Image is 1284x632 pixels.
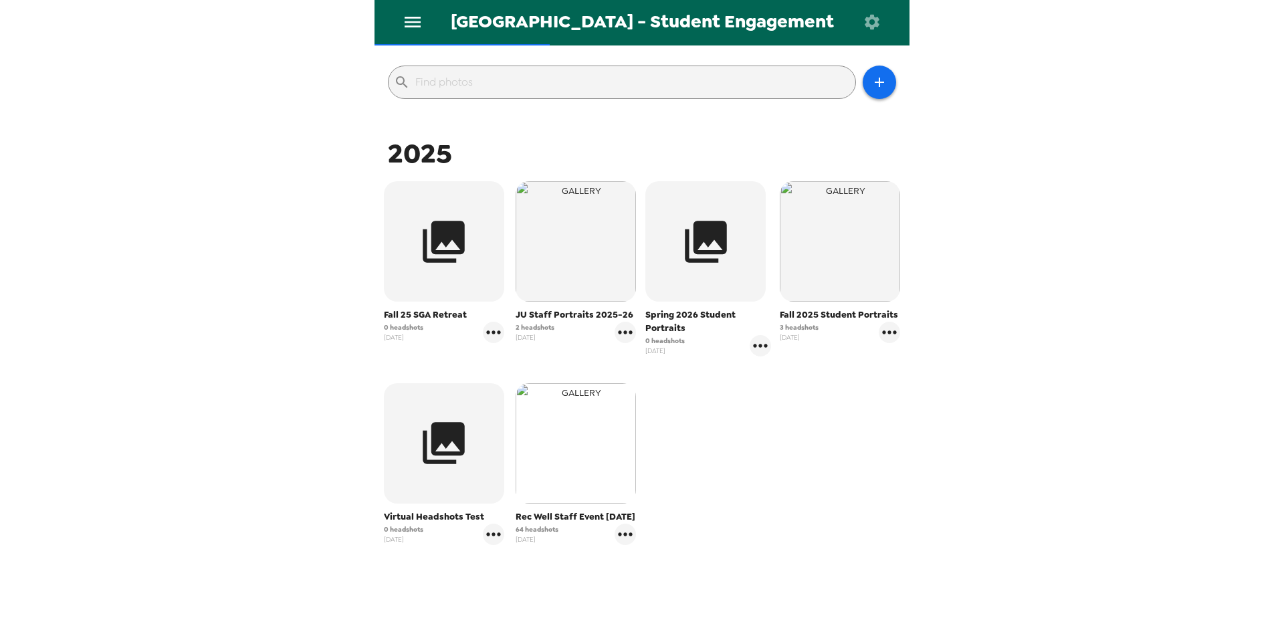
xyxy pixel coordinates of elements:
span: [DATE] [516,534,558,544]
span: Fall 25 SGA Retreat [384,308,504,322]
span: [DATE] [516,332,554,342]
button: gallery menu [615,524,636,545]
span: 2025 [388,136,452,171]
span: [DATE] [780,332,819,342]
span: 0 headshots [645,336,685,346]
span: 0 headshots [384,322,423,332]
span: Rec Well Staff Event [DATE] [516,510,636,524]
span: 0 headshots [384,524,423,534]
span: [GEOGRAPHIC_DATA] - Student Engagement [451,13,834,31]
button: gallery menu [750,335,771,356]
span: 64 headshots [516,524,558,534]
button: gallery menu [483,322,504,343]
span: [DATE] [645,346,685,356]
span: JU Staff Portraits 2025-26 [516,308,636,322]
span: Spring 2026 Student Portraits [645,308,771,335]
span: [DATE] [384,534,423,544]
span: [DATE] [384,332,423,342]
button: gallery menu [483,524,504,545]
button: gallery menu [615,322,636,343]
span: Fall 2025 Student Portraits [780,308,900,322]
span: 2 headshots [516,322,554,332]
button: gallery menu [879,322,900,343]
input: Find photos [415,72,850,93]
span: 3 headshots [780,322,819,332]
img: gallery [516,181,636,302]
img: gallery [780,181,900,302]
img: gallery [516,383,636,504]
span: Virtual Headshots Test [384,510,504,524]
